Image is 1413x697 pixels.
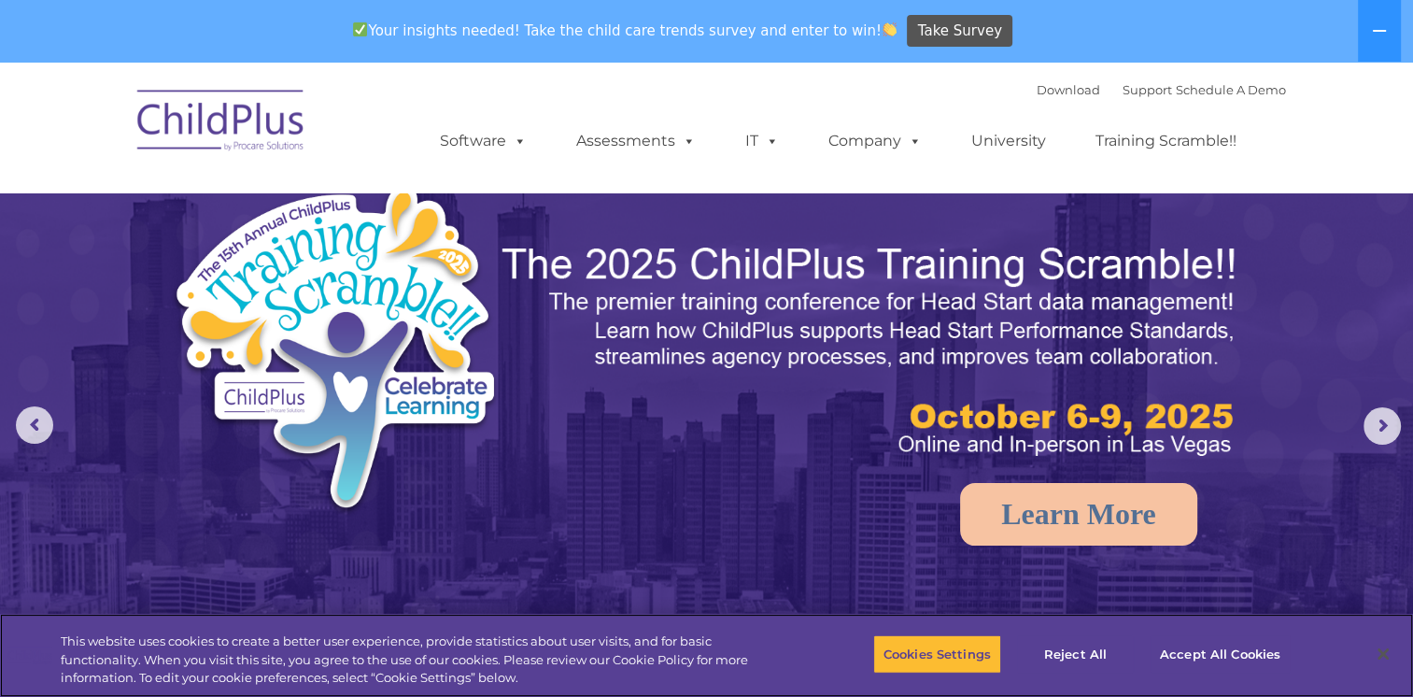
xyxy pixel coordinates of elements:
[1037,82,1100,97] a: Download
[907,15,1012,48] a: Take Survey
[918,15,1002,48] span: Take Survey
[558,122,714,160] a: Assessments
[953,122,1065,160] a: University
[61,633,777,688] div: This website uses cookies to create a better user experience, provide statistics about user visit...
[1017,634,1134,674] button: Reject All
[873,634,1001,674] button: Cookies Settings
[1037,82,1286,97] font: |
[353,22,367,36] img: ✅
[960,483,1197,546] a: Learn More
[421,122,545,160] a: Software
[1123,82,1172,97] a: Support
[260,200,339,214] span: Phone number
[1176,82,1286,97] a: Schedule A Demo
[810,122,940,160] a: Company
[727,122,798,160] a: IT
[1150,634,1291,674] button: Accept All Cookies
[128,77,315,170] img: ChildPlus by Procare Solutions
[346,12,905,49] span: Your insights needed! Take the child care trends survey and enter to win!
[883,22,897,36] img: 👏
[260,123,317,137] span: Last name
[1077,122,1255,160] a: Training Scramble!!
[1363,633,1404,675] button: Close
